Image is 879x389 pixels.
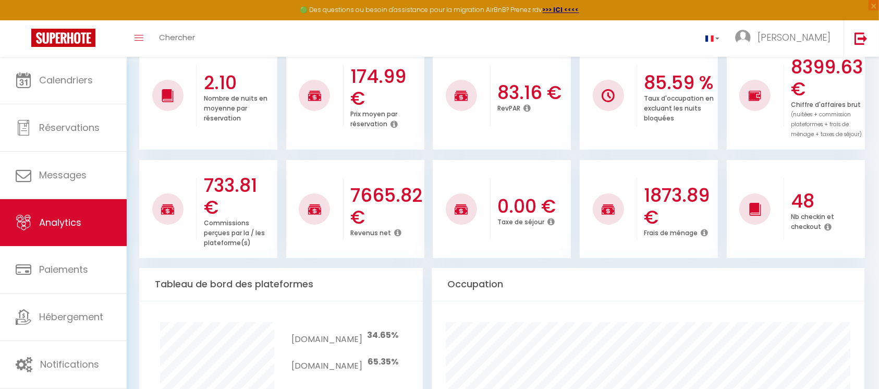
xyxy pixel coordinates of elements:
[350,66,421,110] h3: 174.99 €
[39,216,81,229] span: Analytics
[644,226,698,237] p: Frais de ménage
[39,168,87,181] span: Messages
[31,29,95,47] img: Super Booking
[39,310,103,323] span: Hébergement
[791,111,862,138] span: (nuitées + commission plateformes + frais de ménage + taxes de séjour)
[749,89,762,102] img: NO IMAGE
[291,322,362,349] td: [DOMAIN_NAME]
[350,226,391,237] p: Revenus net
[497,82,568,104] h3: 83.16 €
[735,30,751,45] img: ...
[791,56,862,100] h3: 8399.63 €
[204,216,265,247] p: Commissions perçues par la / les plateforme(s)
[40,358,99,371] span: Notifications
[644,185,715,228] h3: 1873.89 €
[350,107,397,128] p: Prix moyen par réservation
[543,5,579,14] a: >>> ICI <<<<
[791,210,834,231] p: Nb checkin et checkout
[758,31,831,44] span: [PERSON_NAME]
[644,72,715,94] h3: 85.59 %
[367,329,398,341] span: 34.65%
[497,215,544,226] p: Taxe de séjour
[368,356,398,368] span: 65.35%
[602,89,615,102] img: NO IMAGE
[151,20,203,57] a: Chercher
[727,20,844,57] a: ... [PERSON_NAME]
[791,190,862,212] h3: 48
[39,263,88,276] span: Paiements
[497,102,520,113] p: RevPAR
[497,196,568,217] h3: 0.00 €
[39,74,93,87] span: Calendriers
[791,98,862,139] p: Chiffre d'affaires brut
[139,268,423,301] div: Tableau de bord des plateformes
[350,185,421,228] h3: 7665.82 €
[204,72,275,94] h3: 2.10
[432,268,864,301] div: Occupation
[204,175,275,218] h3: 733.81 €
[854,32,868,45] img: logout
[159,32,195,43] span: Chercher
[204,92,267,123] p: Nombre de nuits en moyenne par réservation
[39,121,100,134] span: Réservations
[644,92,714,123] p: Taux d'occupation en excluant les nuits bloquées
[291,348,362,375] td: [DOMAIN_NAME]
